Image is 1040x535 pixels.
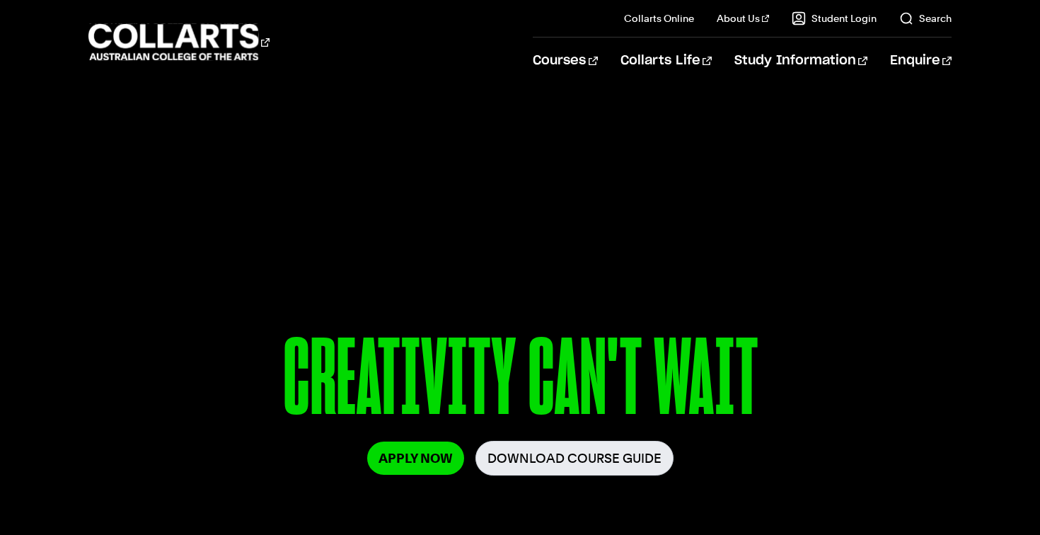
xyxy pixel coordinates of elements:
a: Study Information [734,38,867,84]
a: Download Course Guide [475,441,674,476]
p: CREATIVITY CAN'T WAIT [99,324,941,441]
a: Search [899,11,952,25]
a: Courses [533,38,597,84]
a: Apply Now [367,442,464,475]
a: Collarts Life [620,38,712,84]
a: Student Login [792,11,877,25]
a: Collarts Online [624,11,694,25]
div: Go to homepage [88,22,270,62]
a: About Us [717,11,769,25]
a: Enquire [890,38,952,84]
